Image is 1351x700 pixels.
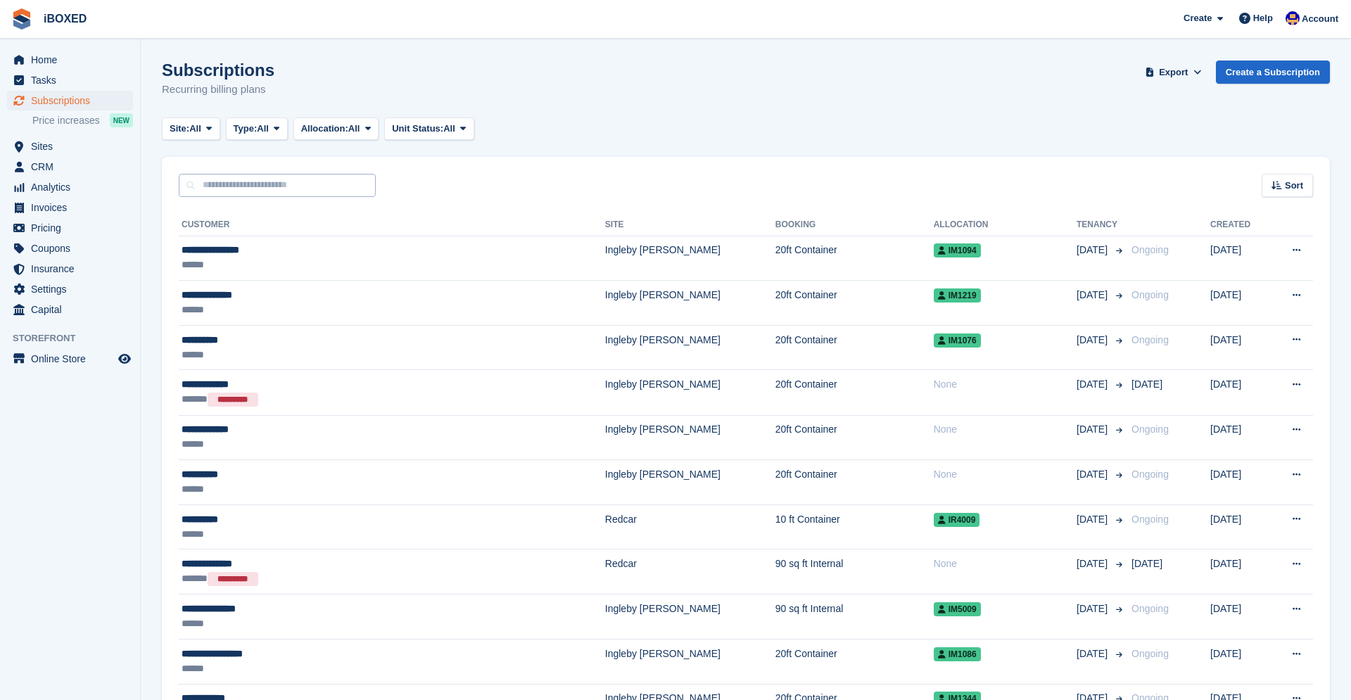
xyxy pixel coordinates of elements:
td: [DATE] [1210,281,1269,326]
span: IM1094 [934,243,981,257]
span: Ongoing [1131,424,1169,435]
span: Create [1184,11,1212,25]
td: 20ft Container [775,236,934,281]
span: Ongoing [1131,648,1169,659]
div: None [934,377,1077,392]
th: Site [605,214,775,236]
td: 20ft Container [775,460,934,505]
span: Coupons [31,238,115,258]
td: [DATE] [1210,236,1269,281]
span: Subscriptions [31,91,115,110]
button: Site: All [162,117,220,141]
button: Allocation: All [293,117,379,141]
a: menu [7,279,133,299]
span: Online Store [31,349,115,369]
span: Type: [234,122,258,136]
span: All [443,122,455,136]
a: menu [7,91,133,110]
td: [DATE] [1210,549,1269,594]
span: IM5009 [934,602,981,616]
a: menu [7,238,133,258]
span: [DATE] [1131,378,1162,390]
span: Site: [170,122,189,136]
td: [DATE] [1210,639,1269,685]
td: Redcar [605,504,775,549]
span: Storefront [13,331,140,345]
a: menu [7,300,133,319]
td: Ingleby [PERSON_NAME] [605,594,775,639]
h1: Subscriptions [162,61,274,79]
td: Ingleby [PERSON_NAME] [605,415,775,460]
a: menu [7,177,133,197]
td: Ingleby [PERSON_NAME] [605,236,775,281]
span: IM1076 [934,333,981,348]
td: [DATE] [1210,415,1269,460]
span: Price increases [32,114,100,127]
td: Ingleby [PERSON_NAME] [605,281,775,326]
span: [DATE] [1077,467,1110,482]
span: [DATE] [1077,377,1110,392]
span: Pricing [31,218,115,238]
a: menu [7,70,133,90]
td: Ingleby [PERSON_NAME] [605,460,775,505]
td: [DATE] [1210,594,1269,639]
span: All [189,122,201,136]
span: Insurance [31,259,115,279]
span: All [348,122,360,136]
span: Ongoing [1131,469,1169,480]
a: menu [7,349,133,369]
td: [DATE] [1210,460,1269,505]
td: 20ft Container [775,415,934,460]
td: [DATE] [1210,325,1269,370]
span: [DATE] [1077,243,1110,257]
td: [DATE] [1210,370,1269,415]
button: Type: All [226,117,288,141]
span: [DATE] [1077,647,1110,661]
div: None [934,422,1077,437]
th: Created [1210,214,1269,236]
td: 20ft Container [775,370,934,415]
span: Settings [31,279,115,299]
span: [DATE] [1131,558,1162,569]
button: Unit Status: All [384,117,474,141]
span: [DATE] [1077,512,1110,527]
div: None [934,467,1077,482]
span: Allocation: [301,122,348,136]
td: 20ft Container [775,639,934,685]
a: menu [7,198,133,217]
span: Tasks [31,70,115,90]
span: Invoices [31,198,115,217]
span: IM1086 [934,647,981,661]
th: Customer [179,214,605,236]
td: Ingleby [PERSON_NAME] [605,325,775,370]
div: None [934,556,1077,571]
span: IM1219 [934,288,981,303]
th: Booking [775,214,934,236]
td: 90 sq ft Internal [775,549,934,594]
span: IR4009 [934,513,980,527]
th: Allocation [934,214,1077,236]
a: Price increases NEW [32,113,133,128]
a: menu [7,259,133,279]
span: Analytics [31,177,115,197]
span: Ongoing [1131,514,1169,525]
button: Export [1143,61,1205,84]
span: Ongoing [1131,289,1169,300]
td: 20ft Container [775,281,934,326]
td: 10 ft Container [775,504,934,549]
span: Ongoing [1131,244,1169,255]
span: Ongoing [1131,603,1169,614]
a: menu [7,50,133,70]
a: iBOXED [38,7,92,30]
td: Redcar [605,549,775,594]
span: Capital [31,300,115,319]
span: [DATE] [1077,602,1110,616]
p: Recurring billing plans [162,82,274,98]
span: [DATE] [1077,288,1110,303]
td: Ingleby [PERSON_NAME] [605,639,775,685]
span: Help [1253,11,1273,25]
a: menu [7,218,133,238]
a: menu [7,136,133,156]
a: Create a Subscription [1216,61,1330,84]
a: menu [7,157,133,177]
